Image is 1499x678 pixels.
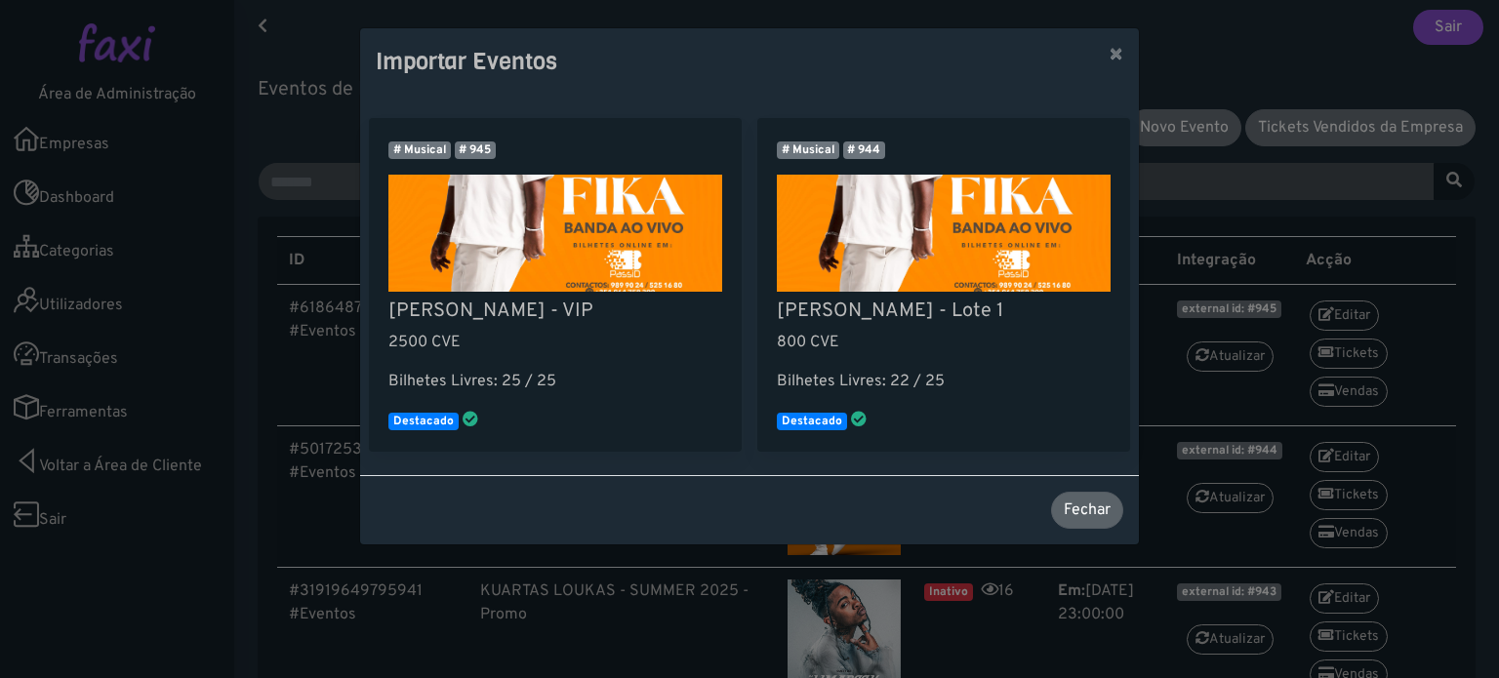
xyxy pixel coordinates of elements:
h5: [PERSON_NAME] - VIP [388,299,722,323]
p: Utilizados: 3 [777,370,1111,393]
p: # 944 [843,141,886,159]
h5: [PERSON_NAME] - Lote 1 [777,299,1111,323]
p: Utilizados: 0 [388,370,722,393]
span: Destacado [388,413,459,430]
button: Fechar [1051,492,1123,529]
p: # Musical [388,141,451,159]
p: 2500 CVE [388,331,722,354]
p: # 945 [455,141,497,159]
img: lWnBWCigVqtxZrciMTYgwfALvBDnKNBbZRpPsOWL.jpeg [388,175,722,292]
button: × [1093,28,1139,83]
p: # Musical [777,141,839,159]
img: ScbmSAG9UCexIAP2FV8unq6L5lfgxKe8xbRBFaDe.jpeg [777,175,1111,292]
span: Destacado [777,413,847,430]
p: 800 CVE [777,331,1111,354]
h4: Importar Eventos [376,44,557,79]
